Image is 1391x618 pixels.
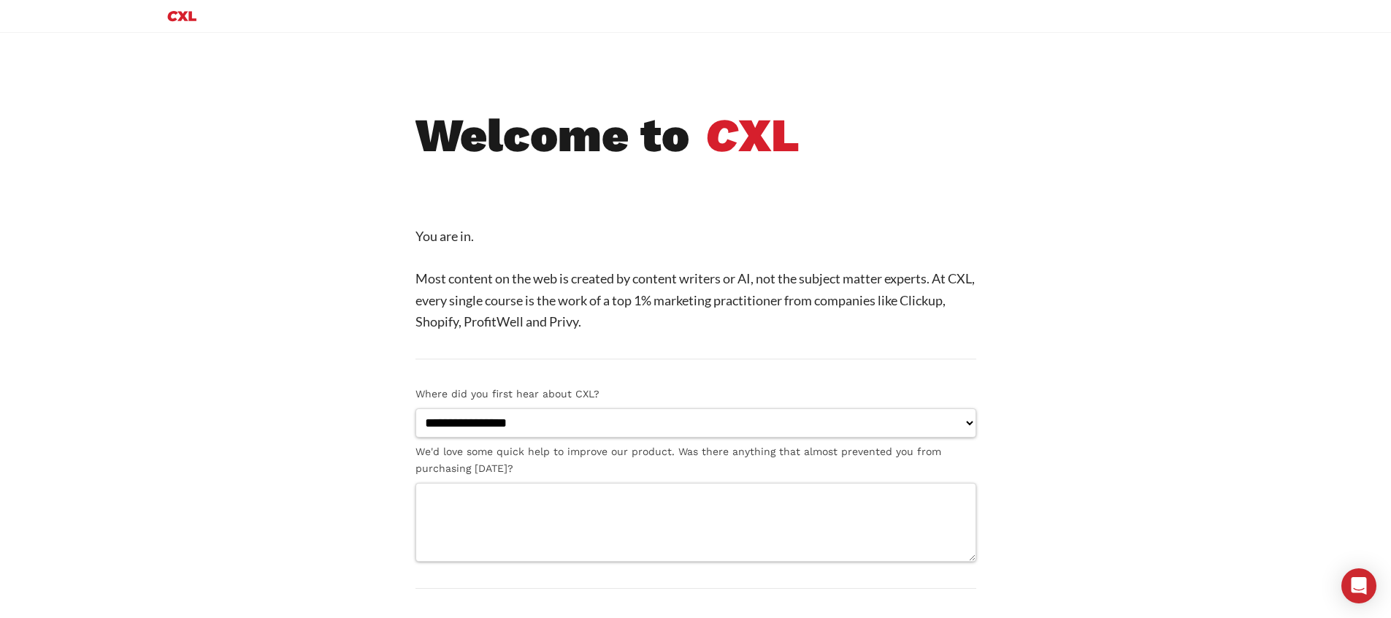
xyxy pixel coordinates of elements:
p: You are in. Most content on the web is created by content writers or AI, not the subject matter e... [415,226,976,332]
label: Where did you first hear about CXL? [415,386,976,403]
div: Open Intercom Messenger [1341,568,1376,603]
b: XL [705,107,800,163]
label: We'd love some quick help to improve our product. Was there anything that almost prevented you fr... [415,443,976,477]
i: C [705,107,738,163]
b: Welcome to [415,107,689,163]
